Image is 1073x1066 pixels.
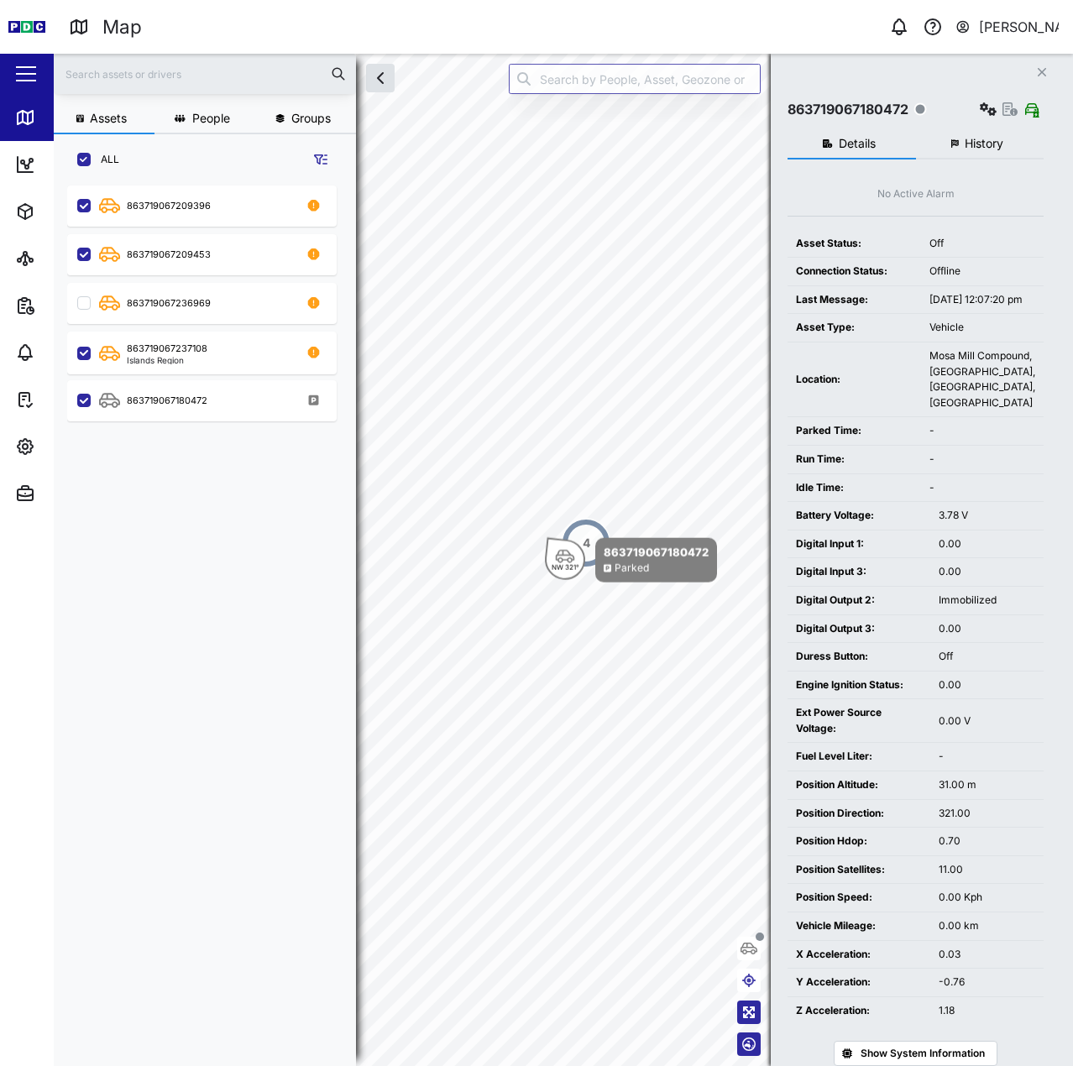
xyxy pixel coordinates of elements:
div: Fuel Level Liter: [796,749,922,765]
button: Show System Information [834,1041,997,1066]
div: [PERSON_NAME] [979,17,1060,38]
div: 0.00 [939,621,1035,637]
div: Reports [44,296,101,315]
div: -0.76 [939,975,1035,990]
div: Battery Voltage: [796,508,922,524]
span: History [965,138,1003,149]
div: NW 321° [552,564,579,571]
div: Ext Power Source Voltage: [796,705,922,736]
div: 0.00 [939,564,1035,580]
div: Mosa Mill Compound, [GEOGRAPHIC_DATA], [GEOGRAPHIC_DATA], [GEOGRAPHIC_DATA] [929,348,1035,410]
div: Asset Type: [796,320,913,336]
div: 863719067180472 [788,99,908,120]
div: Last Message: [796,292,913,308]
div: 0.70 [939,833,1035,849]
span: Assets [90,112,127,124]
div: 0.00 [939,677,1035,693]
div: 0.03 [939,947,1035,963]
div: X Acceleration: [796,947,922,963]
span: Details [839,138,876,149]
div: Digital Output 3: [796,621,922,637]
div: Map marker [561,518,611,568]
div: Offline [929,264,1035,280]
div: Off [929,236,1035,252]
div: Run Time: [796,452,913,468]
div: Settings [44,437,103,456]
div: Position Altitude: [796,777,922,793]
button: [PERSON_NAME] [955,15,1060,39]
div: Vehicle [929,320,1035,336]
img: Main Logo [8,8,45,45]
div: 3.78 V [939,508,1035,524]
canvas: Map [54,54,1073,1066]
div: Map [44,108,81,127]
div: 0.00 Kph [939,890,1035,906]
div: Z Acceleration: [796,1003,922,1019]
div: 863719067180472 [127,394,207,408]
div: 0.00 km [939,918,1035,934]
div: Alarms [44,343,96,362]
label: ALL [91,153,119,166]
div: 0.00 [939,536,1035,552]
div: Digital Output 2: [796,593,922,609]
div: 321.00 [939,806,1035,822]
div: 11.00 [939,862,1035,878]
div: Vehicle Mileage: [796,918,922,934]
div: Off [939,649,1035,665]
div: No Active Alarm [877,186,955,202]
div: 863719067236969 [127,296,211,311]
div: Parked [615,561,649,577]
div: 0.00 V [939,713,1035,729]
div: Asset Status: [796,236,913,252]
div: Tasks [44,390,90,409]
div: Location: [796,372,913,388]
div: Digital Input 3: [796,564,922,580]
div: Immobilized [939,593,1035,609]
div: 4 [583,534,590,552]
div: 863719067180472 [604,544,709,561]
div: 863719067237108 [127,342,207,356]
span: Show System Information [861,1042,985,1065]
span: People [192,112,230,124]
div: 1.18 [939,1003,1035,1019]
div: Duress Button: [796,649,922,665]
div: Position Satellites: [796,862,922,878]
input: Search by People, Asset, Geozone or Place [509,64,761,94]
div: Y Acceleration: [796,975,922,990]
div: Admin [44,484,93,503]
div: [DATE] 12:07:20 pm [929,292,1035,308]
div: Position Direction: [796,806,922,822]
span: Groups [291,112,331,124]
div: Position Hdop: [796,833,922,849]
div: - [939,749,1035,765]
div: Idle Time: [796,480,913,496]
div: Assets [44,202,96,221]
div: 31.00 m [939,777,1035,793]
div: Dashboard [44,155,119,174]
input: Search assets or drivers [64,61,346,86]
div: Map [102,13,142,42]
div: - [929,423,1035,439]
div: Connection Status: [796,264,913,280]
div: Map marker [545,538,717,583]
div: 863719067209453 [127,248,211,262]
div: Islands Region [127,356,207,364]
div: - [929,480,1035,496]
div: grid [67,180,355,1053]
div: Parked Time: [796,423,913,439]
div: - [929,452,1035,468]
div: Sites [44,249,84,268]
div: Position Speed: [796,890,922,906]
div: 863719067209396 [127,199,211,213]
div: Engine Ignition Status: [796,677,922,693]
div: Digital Input 1: [796,536,922,552]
